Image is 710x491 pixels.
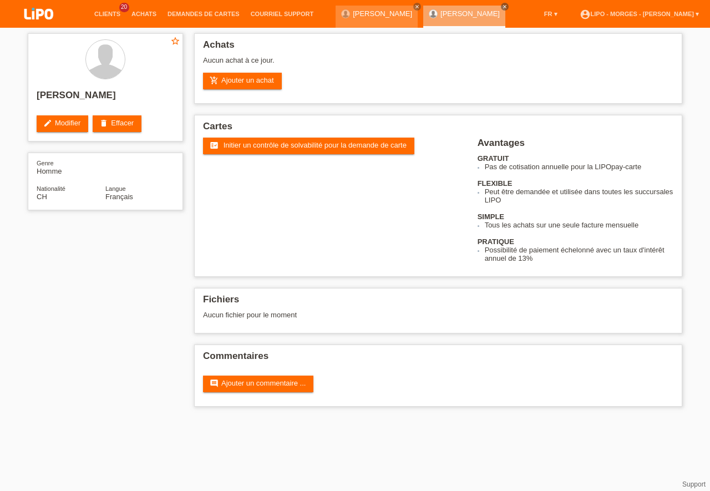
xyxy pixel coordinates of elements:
[93,115,141,132] a: deleteEffacer
[413,3,421,11] a: close
[210,141,219,150] i: fact_check
[210,76,219,85] i: add_shopping_cart
[682,480,706,488] a: Support
[485,163,673,171] li: Pas de cotisation annuelle pour la LIPOpay-carte
[580,9,591,20] i: account_circle
[105,193,133,201] span: Français
[203,138,414,154] a: fact_check Initier un contrôle de solvabilité pour la demande de carte
[37,159,105,175] div: Homme
[574,11,704,17] a: account_circleLIPO - Morges - [PERSON_NAME] ▾
[37,160,54,166] span: Genre
[162,11,245,17] a: Demandes de cartes
[353,9,412,18] a: [PERSON_NAME]
[37,193,47,201] span: Suisse
[126,11,162,17] a: Achats
[203,294,673,311] h2: Fichiers
[43,119,52,128] i: edit
[170,36,180,48] a: star_border
[203,351,673,367] h2: Commentaires
[37,90,174,107] h2: [PERSON_NAME]
[170,36,180,46] i: star_border
[485,188,673,204] li: Peut être demandée et utilisée dans toutes les succursales LIPO
[105,185,126,192] span: Langue
[245,11,319,17] a: Courriel Support
[485,246,673,262] li: Possibilité de paiement échelonné avec un taux d'intérêt annuel de 13%
[539,11,563,17] a: FR ▾
[203,376,313,392] a: commentAjouter un commentaire ...
[210,379,219,388] i: comment
[485,221,673,229] li: Tous les achats sur une seule facture mensuelle
[203,73,282,89] a: add_shopping_cartAjouter un achat
[203,56,673,73] div: Aucun achat à ce jour.
[11,23,67,31] a: LIPO pay
[203,121,673,138] h2: Cartes
[478,138,673,154] h2: Avantages
[203,311,542,319] div: Aucun fichier pour le moment
[478,212,504,221] b: SIMPLE
[89,11,126,17] a: Clients
[478,154,509,163] b: GRATUIT
[224,141,407,149] span: Initier un contrôle de solvabilité pour la demande de carte
[37,115,88,132] a: editModifier
[99,119,108,128] i: delete
[119,3,129,12] span: 20
[478,237,514,246] b: PRATIQUE
[414,4,420,9] i: close
[37,185,65,192] span: Nationalité
[502,4,508,9] i: close
[478,179,513,188] b: FLEXIBLE
[501,3,509,11] a: close
[440,9,500,18] a: [PERSON_NAME]
[203,39,673,56] h2: Achats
